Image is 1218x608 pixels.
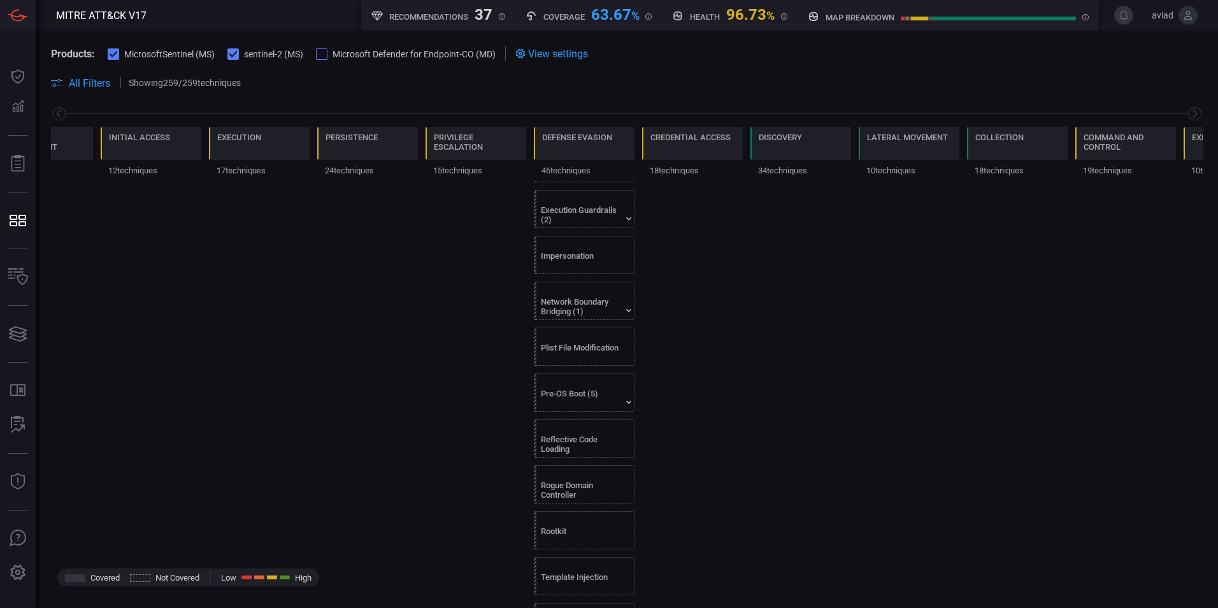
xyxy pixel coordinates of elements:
button: Preferences [3,558,33,588]
div: T1014: Rootkit (Not covered) [534,511,634,549]
div: TA0001: Initial Access [101,127,201,180]
div: 63.67 [591,6,640,21]
h5: Recommendations [389,12,468,22]
div: Persistence [326,133,378,142]
div: 18 techniques [967,160,1068,180]
div: Execution Guardrails (2) [541,205,620,224]
button: MITRE - Detection Posture [3,205,33,236]
div: Credential Access [650,133,731,142]
div: 10 techniques [859,160,959,180]
div: TA0007: Discovery [750,127,851,180]
div: Rootkit [541,526,620,546]
button: Dashboard [3,61,33,92]
div: Execution [217,133,261,142]
div: TA0008: Lateral Movement [859,127,959,180]
span: sentinel-2 (MS) [244,49,303,59]
h5: map breakdown [826,13,894,22]
div: View settings [515,46,588,61]
div: T1221: Template Injection (Not covered) [534,557,634,595]
p: Showing 259 / 259 techniques [129,78,241,88]
div: Plist File Modification [541,343,620,362]
div: 19 techniques [1075,160,1176,180]
div: T1620: Reflective Code Loading (Not covered) [534,419,634,458]
div: TA0003: Persistence [317,127,418,180]
span: Microsoft Defender for Endpoint-CO (MD) [333,49,496,59]
button: Cards [3,319,33,349]
span: Covered [90,573,120,583]
h5: Coverage [543,12,585,22]
div: Defense Evasion [542,133,612,142]
div: Impersonation [541,251,620,270]
div: TA0002: Execution [209,127,310,180]
button: ALERT ANALYSIS [3,410,33,440]
div: 34 techniques [750,160,851,180]
div: TA0006: Credential Access [642,127,743,180]
span: MITRE ATT&CK V17 [56,10,147,22]
div: 24 techniques [317,160,418,180]
div: TA0009: Collection [967,127,1068,180]
div: 17 techniques [209,160,310,180]
div: Template Injection [541,572,620,591]
span: % [631,9,640,22]
button: Ask Us A Question [3,523,33,554]
div: T1207: Rogue Domain Controller (Not covered) [534,465,634,503]
div: TA0004: Privilege Escalation [426,127,526,180]
button: MicrosoftSentinel (MS) [108,47,215,60]
div: T1599: Network Boundary Bridging (Not covered) [534,282,634,320]
button: Inventory [3,262,33,293]
button: All Filters [51,77,110,89]
span: Products: [51,48,95,60]
div: 15 techniques [426,160,526,180]
div: TA0011: Command and Control [1075,127,1176,180]
div: TA0005: Defense Evasion [534,127,634,180]
div: Discovery [759,133,802,142]
div: Reflective Code Loading [541,435,620,454]
span: Not Covered [155,573,199,583]
div: T1656: Impersonation (Not covered) [534,236,634,274]
span: All Filters [69,77,110,89]
div: 96.73 [726,6,775,21]
span: Low [221,573,236,583]
div: Network Boundary Bridging (1) [541,297,620,316]
button: Detections [3,92,33,122]
button: Reports [3,148,33,179]
div: Collection [975,133,1024,142]
span: View settings [528,48,588,60]
div: 46 techniques [534,160,634,180]
button: Microsoft Defender for Endpoint-CO (MD) [316,47,496,60]
div: T1480: Execution Guardrails (Not covered) [534,190,634,228]
span: High [295,573,312,583]
div: Initial Access [109,133,170,142]
button: Rule Catalog [3,375,33,406]
div: T1542: Pre-OS Boot (Not covered) [534,373,634,412]
span: % [766,9,775,22]
span: aviad [1138,10,1173,20]
div: Pre-OS Boot (5) [541,389,620,408]
div: Rogue Domain Controller [541,481,620,500]
div: 18 techniques [642,160,743,180]
h5: Health [690,12,720,22]
span: MicrosoftSentinel (MS) [124,49,215,59]
div: 37 [475,6,492,21]
div: T1647: Plist File Modification (Not covered) [534,328,634,366]
div: Privilege Escalation [434,133,518,152]
button: sentinel-2 (MS) [227,47,303,60]
div: 12 techniques [101,160,201,180]
button: Threat Intelligence [3,467,33,497]
div: Lateral Movement [867,133,948,142]
div: Command and Control [1084,133,1168,152]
